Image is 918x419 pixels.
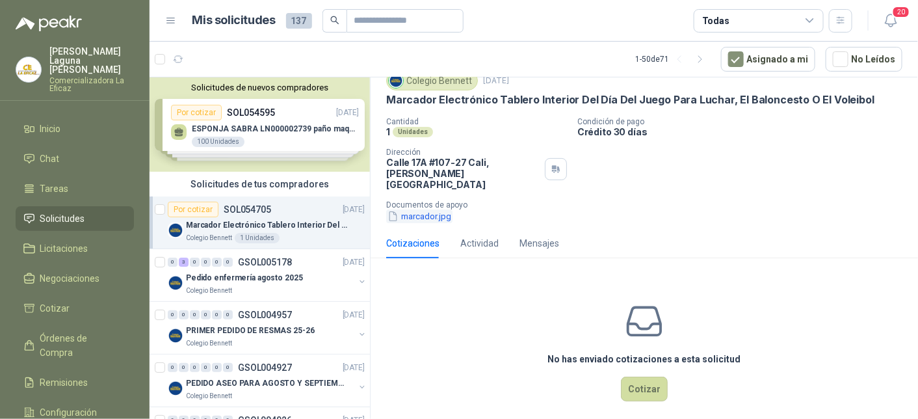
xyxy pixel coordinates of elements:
[460,236,499,250] div: Actividad
[16,16,82,31] img: Logo peakr
[343,309,365,321] p: [DATE]
[150,172,370,196] div: Solicitudes de tus compradores
[483,75,509,87] p: [DATE]
[192,11,276,30] h1: Mis solicitudes
[190,363,200,372] div: 0
[40,182,69,196] span: Tareas
[386,126,390,137] p: 1
[186,377,348,390] p: PEDIDO ASEO PARA AGOSTO Y SEPTIEMBRE 2
[168,202,218,217] div: Por cotizar
[179,363,189,372] div: 0
[168,363,177,372] div: 0
[186,338,232,349] p: Colegio Bennett
[150,77,370,172] div: Solicitudes de nuevos compradoresPor cotizarSOL054595[DATE] ESPONJA SABRA LN000002739 paño maquin...
[286,13,312,29] span: 137
[49,47,134,74] p: [PERSON_NAME] Laguna [PERSON_NAME]
[386,117,567,126] p: Cantidad
[168,275,183,291] img: Company Logo
[16,296,134,321] a: Cotizar
[186,391,232,401] p: Colegio Bennett
[386,209,452,223] button: marcador.jpg
[40,301,70,316] span: Cotizar
[186,325,315,337] p: PRIMER PEDIDO DE RESMAS 25-26
[238,310,292,319] p: GSOL004957
[168,258,177,267] div: 0
[238,363,292,372] p: GSOL004927
[16,326,134,365] a: Órdenes de Compra
[40,271,100,286] span: Negociaciones
[343,204,365,216] p: [DATE]
[892,6,910,18] span: 20
[386,236,439,250] div: Cotizaciones
[190,310,200,319] div: 0
[238,258,292,267] p: GSOL005178
[721,47,815,72] button: Asignado a mi
[879,9,902,33] button: 20
[519,236,559,250] div: Mensajes
[168,307,367,349] a: 0 0 0 0 0 0 GSOL004957[DATE] Company LogoPRIMER PEDIDO DE RESMAS 25-26Colegio Bennett
[168,381,183,396] img: Company Logo
[389,74,403,88] img: Company Logo
[40,375,88,390] span: Remisiones
[40,152,60,166] span: Chat
[386,71,478,90] div: Colegio Bennett
[621,377,668,401] button: Cotizar
[186,272,303,284] p: Pedido enfermería agosto 2025
[386,93,874,107] p: Marcador Electrónico Tablero Interior Del Día Del Juego Para Luchar, El Baloncesto O El Voleibol
[393,127,433,137] div: Unidades
[16,266,134,291] a: Negociaciones
[40,211,85,226] span: Solicitudes
[386,200,913,209] p: Documentos de apoyo
[635,49,711,70] div: 1 - 50 de 71
[168,328,183,344] img: Company Logo
[201,363,211,372] div: 0
[548,352,741,366] h3: No has enviado cotizaciones a esta solicitud
[212,363,222,372] div: 0
[224,205,271,214] p: SOL054705
[343,362,365,374] p: [DATE]
[201,310,211,319] div: 0
[235,233,280,243] div: 1 Unidades
[330,16,339,25] span: search
[826,47,902,72] button: No Leídos
[16,116,134,141] a: Inicio
[168,223,183,238] img: Company Logo
[150,196,370,249] a: Por cotizarSOL054705[DATE] Company LogoMarcador Electrónico Tablero Interior Del Día Del Juego Pa...
[386,157,540,190] p: Calle 17A #107-27 Cali , [PERSON_NAME][GEOGRAPHIC_DATA]
[343,256,365,269] p: [DATE]
[16,236,134,261] a: Licitaciones
[40,241,88,256] span: Licitaciones
[168,310,177,319] div: 0
[16,206,134,231] a: Solicitudes
[186,233,232,243] p: Colegio Bennett
[212,258,222,267] div: 0
[168,360,367,401] a: 0 0 0 0 0 0 GSOL004927[DATE] Company LogoPEDIDO ASEO PARA AGOSTO Y SEPTIEMBRE 2Colegio Bennett
[577,126,913,137] p: Crédito 30 días
[386,148,540,157] p: Dirección
[201,258,211,267] div: 0
[179,310,189,319] div: 0
[155,83,365,92] button: Solicitudes de nuevos compradores
[223,363,233,372] div: 0
[186,286,232,296] p: Colegio Bennett
[212,310,222,319] div: 0
[49,77,134,92] p: Comercializadora La Eficaz
[16,57,41,82] img: Company Logo
[577,117,913,126] p: Condición de pago
[179,258,189,267] div: 3
[186,219,348,232] p: Marcador Electrónico Tablero Interior Del Día Del Juego Para Luchar, El Baloncesto O El Voleibol
[16,146,134,171] a: Chat
[223,310,233,319] div: 0
[190,258,200,267] div: 0
[16,370,134,395] a: Remisiones
[168,254,367,296] a: 0 3 0 0 0 0 GSOL005178[DATE] Company LogoPedido enfermería agosto 2025Colegio Bennett
[16,176,134,201] a: Tareas
[702,14,729,28] div: Todas
[40,122,61,136] span: Inicio
[40,331,122,360] span: Órdenes de Compra
[223,258,233,267] div: 0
